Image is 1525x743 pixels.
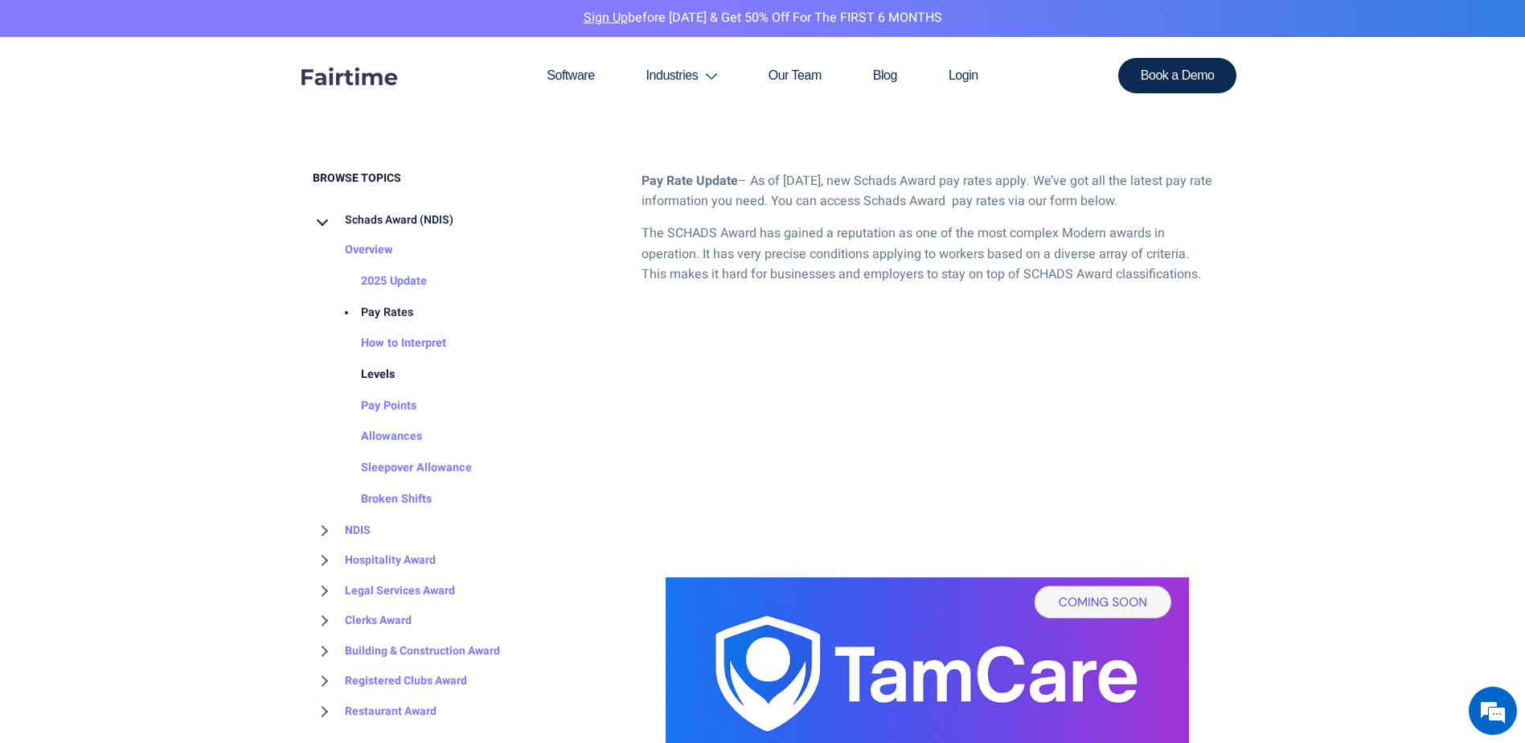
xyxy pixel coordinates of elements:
nav: BROWSE TOPICS [313,205,617,726]
p: – As of [DATE], new Schads Award pay rates apply. We’ve got all the latest pay rate information y... [642,171,1213,212]
a: Sleepover Allowance [329,453,472,484]
a: Restaurant Award [313,696,437,727]
a: Login [923,37,1004,114]
p: before [DATE] & Get 50% Off for the FIRST 6 MONTHS [12,8,1513,29]
a: Registered Clubs Award [313,666,467,696]
a: Industries [621,37,743,114]
strong: Pay Rate Update [642,171,738,191]
a: Sign Up [584,8,628,27]
a: How to Interpret [329,328,446,359]
a: Broken Shifts [329,484,432,515]
a: Our Team [743,37,847,114]
span: Book a Demo [1141,69,1215,82]
a: Blog [847,37,923,114]
iframe: Looking for Schads Award Pay Rates? [642,313,1207,554]
a: NDIS [313,515,371,546]
a: Schads Award (NDIS) [313,205,453,236]
a: Software [521,37,620,114]
a: Pay Points [329,391,416,422]
a: Allowances [329,421,422,453]
p: The SCHADS Award has gained a reputation as one of the most complex Modern awards in operation. I... [642,224,1213,285]
a: Pay Rates [329,298,413,329]
a: Legal Services Award [313,576,455,606]
a: Hospitality Award [313,545,436,576]
div: BROWSE TOPICS [313,171,617,726]
a: Building & Construction Award [313,636,500,667]
a: 2025 Update [329,266,427,298]
a: Clerks Award [313,605,412,636]
a: Levels [329,359,395,391]
a: Book a Demo [1118,58,1237,93]
a: Overview [313,235,393,266]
